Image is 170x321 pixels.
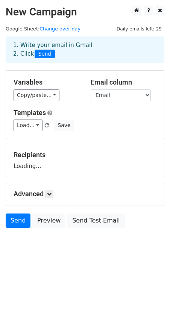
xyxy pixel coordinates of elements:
small: Google Sheet: [6,26,80,32]
h5: Email column [91,78,156,86]
div: 1. Write your email in Gmail 2. Click [8,41,162,58]
a: Preview [32,213,65,228]
a: Copy/paste... [14,89,59,101]
a: Templates [14,109,46,117]
a: Daily emails left: 29 [114,26,164,32]
a: Change over day [39,26,80,32]
div: Loading... [14,151,156,170]
h2: New Campaign [6,6,164,18]
a: Send [6,213,30,228]
a: Send Test Email [67,213,124,228]
button: Save [54,120,74,131]
span: Send [35,50,55,59]
h5: Advanced [14,190,156,198]
h5: Variables [14,78,79,86]
h5: Recipients [14,151,156,159]
a: Load... [14,120,42,131]
span: Daily emails left: 29 [114,25,164,33]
